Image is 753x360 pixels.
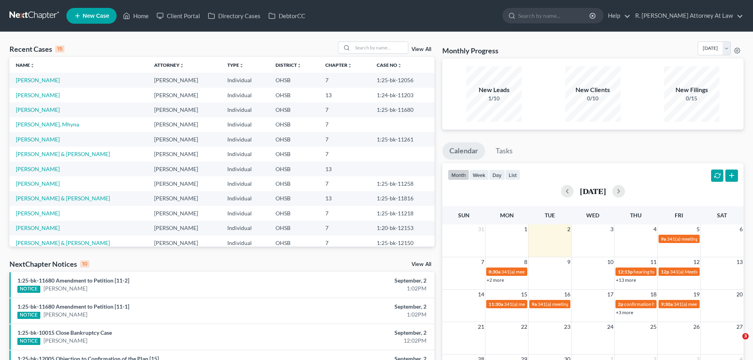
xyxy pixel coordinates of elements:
[566,257,571,267] span: 9
[563,290,571,299] span: 16
[269,221,319,236] td: OHSB
[319,88,370,102] td: 13
[477,322,485,332] span: 21
[119,9,153,23] a: Home
[148,132,221,147] td: [PERSON_NAME]
[295,277,427,285] div: September, 2
[221,206,269,221] td: Individual
[736,290,744,299] span: 20
[17,329,112,336] a: 1:25-bk-10015 Close Bankruptcy Case
[448,170,469,180] button: month
[353,42,408,53] input: Search by name...
[649,322,657,332] span: 25
[618,269,633,275] span: 12:15p
[653,224,657,234] span: 4
[319,236,370,250] td: 7
[269,117,319,132] td: OHSB
[618,301,623,307] span: 2p
[480,257,485,267] span: 7
[370,206,434,221] td: 1:25-bk-11218
[295,303,427,311] div: September, 2
[489,170,505,180] button: day
[148,117,221,132] td: [PERSON_NAME]
[16,210,60,217] a: [PERSON_NAME]
[295,329,427,337] div: September, 2
[179,63,184,68] i: unfold_more
[221,117,269,132] td: Individual
[347,63,352,68] i: unfold_more
[16,224,60,231] a: [PERSON_NAME]
[693,322,700,332] span: 26
[442,142,485,160] a: Calendar
[16,136,60,143] a: [PERSON_NAME]
[500,212,514,219] span: Mon
[566,224,571,234] span: 2
[319,117,370,132] td: 7
[319,73,370,87] td: 7
[295,285,427,292] div: 1:02PM
[661,269,669,275] span: 12p
[319,147,370,161] td: 7
[487,277,504,283] a: +2 more
[148,236,221,250] td: [PERSON_NAME]
[469,170,489,180] button: week
[17,303,129,310] a: 1:25-bk-11680 Amendment to Petition [11-1]
[269,147,319,161] td: OHSB
[580,187,606,195] h2: [DATE]
[604,9,630,23] a: Help
[148,73,221,87] td: [PERSON_NAME]
[16,195,110,202] a: [PERSON_NAME] & [PERSON_NAME]
[610,224,614,234] span: 3
[295,337,427,345] div: 12:02PM
[696,224,700,234] span: 5
[319,221,370,236] td: 7
[477,224,485,234] span: 31
[489,301,503,307] span: 11:30a
[221,88,269,102] td: Individual
[370,102,434,117] td: 1:25-bk-11680
[16,106,60,113] a: [PERSON_NAME]
[43,311,87,319] a: [PERSON_NAME]
[154,62,184,68] a: Attorneyunfold_more
[148,88,221,102] td: [PERSON_NAME]
[736,322,744,332] span: 27
[442,46,498,55] h3: Monthly Progress
[563,322,571,332] span: 23
[264,9,309,23] a: DebtorCC
[17,286,40,293] div: NOTICE
[269,102,319,117] td: OHSB
[726,333,745,352] iframe: Intercom live chat
[616,277,636,283] a: +13 more
[518,8,591,23] input: Search by name...
[630,212,642,219] span: Thu
[17,277,129,284] a: 1:25-bk-11680 Amendment to Petition [11-2]
[83,13,109,19] span: New Case
[624,301,713,307] span: confirmation hearing for [PERSON_NAME]
[675,212,683,219] span: Fri
[606,290,614,299] span: 17
[43,285,87,292] a: [PERSON_NAME]
[269,162,319,176] td: OHSB
[520,290,528,299] span: 15
[565,94,621,102] div: 0/10
[370,221,434,236] td: 1:20-bk-12153
[661,236,666,242] span: 9a
[319,206,370,221] td: 7
[80,260,89,268] div: 10
[664,94,719,102] div: 0/15
[466,94,522,102] div: 1/10
[586,212,599,219] span: Wed
[606,257,614,267] span: 10
[477,290,485,299] span: 14
[565,85,621,94] div: New Clients
[693,257,700,267] span: 12
[269,73,319,87] td: OHSB
[16,121,79,128] a: [PERSON_NAME], Mhyna
[370,132,434,147] td: 1:25-bk-11261
[17,312,40,319] div: NOTICE
[269,176,319,191] td: OHSB
[269,132,319,147] td: OHSB
[221,176,269,191] td: Individual
[204,9,264,23] a: Directory Cases
[30,63,35,68] i: unfold_more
